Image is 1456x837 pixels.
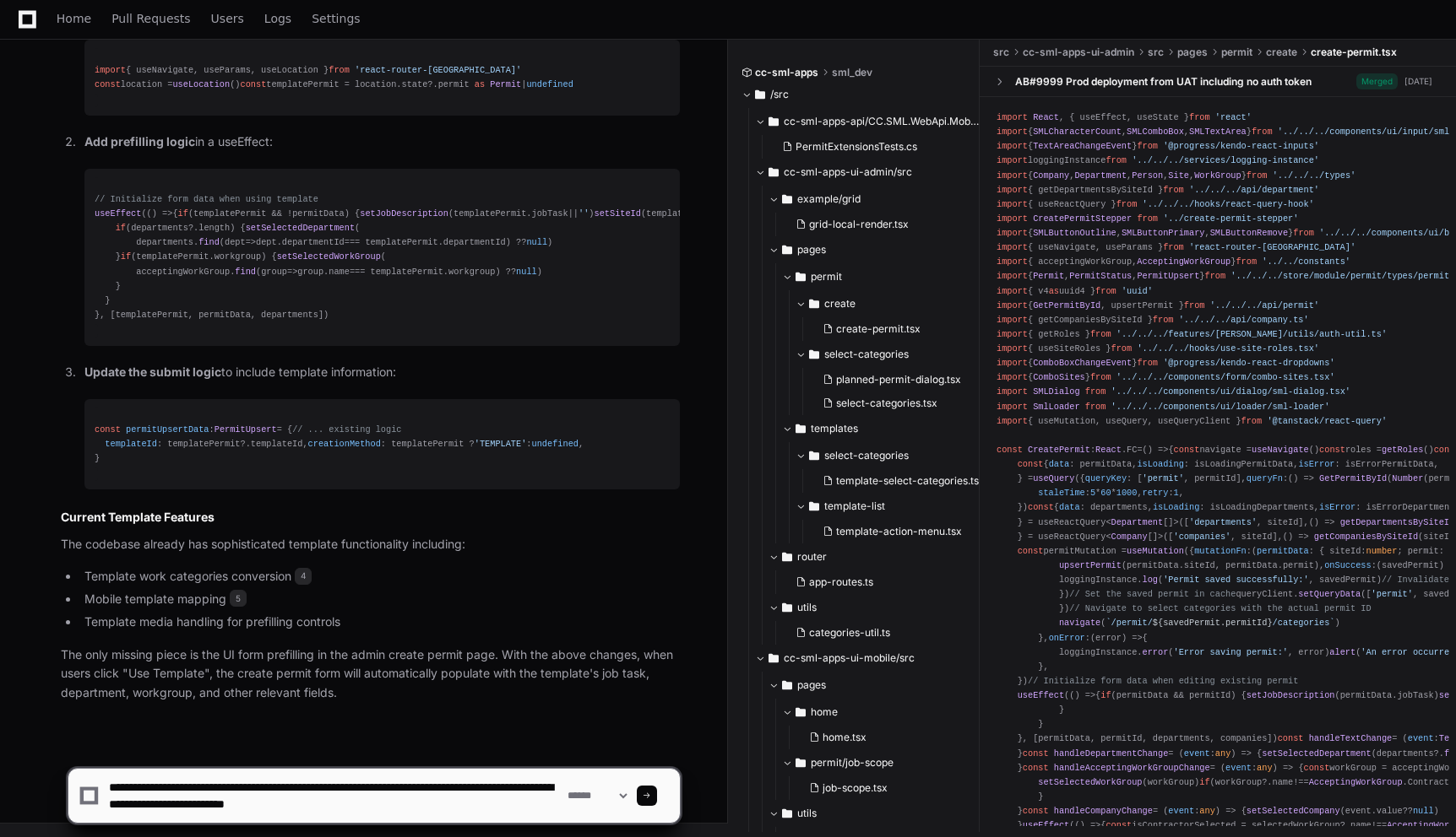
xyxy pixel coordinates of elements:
[1137,358,1158,368] span: from
[1106,618,1334,628] span: `/permit/ /categories`
[816,469,985,493] button: template-select-categories.tsx
[1267,416,1387,426] span: '@tanstack/react-query'
[1241,416,1263,426] span: from
[95,192,670,322] div: ( { (templatePermit && !permitData) { (templatePermit. || ) (templatePermit. || roles?. ?? ) (dep...
[802,726,970,749] button: home.tsx
[1095,445,1122,455] span: React
[1023,46,1134,59] span: cc-sml-apps-ui-admin
[1095,632,1122,642] span: error
[95,79,121,89] span: const
[824,449,909,462] span: select-categories
[1247,170,1268,180] span: from
[329,267,350,277] span: name
[997,445,1023,455] span: const
[1153,502,1199,512] span: isLoading
[755,84,765,105] svg: Directory
[61,645,680,703] p: The only missing piece is the UI form prefilling in the admin create permit page. With the above ...
[95,424,121,435] span: const
[475,439,527,449] span: 'TEMPLATE'
[261,267,297,277] span: =>
[79,590,680,609] li: Mobile template mapping
[264,13,291,24] span: Logs
[79,567,680,586] li: Template work categories conversion
[1173,532,1231,542] span: 'companies'
[1266,46,1297,59] span: create
[769,672,981,699] button: pages
[448,267,495,277] span: workgroup
[811,422,858,435] span: templates
[796,341,995,368] button: select-categories
[1137,256,1231,267] span: AcceptingWorkGroup
[526,79,573,89] span: undefined
[824,348,909,361] span: select-categories
[1085,401,1106,411] span: from
[1168,170,1189,180] span: Site
[84,134,195,148] strong: Add prefilling logic
[1366,546,1397,556] span: number
[1095,285,1116,295] span: from
[997,228,1028,238] span: import
[401,79,427,89] span: state
[1153,315,1174,325] span: from
[198,237,220,247] span: find
[1148,46,1164,59] span: src
[1137,459,1183,469] span: isLoading
[1163,242,1184,252] span: from
[811,270,842,283] span: permit
[755,66,818,79] span: cc-sml-apps
[784,651,915,665] span: cc-sml-apps-ui-mobile/src
[1049,632,1085,642] span: onError
[809,626,890,640] span: categories-util.ts
[1074,170,1127,180] span: Department
[1111,343,1133,354] span: from
[993,46,1009,59] span: src
[246,223,355,233] span: setSelectedDepartment
[105,439,157,449] span: templateId
[1215,112,1252,122] span: 'react'
[1382,560,1439,570] span: savedPermit
[782,675,792,695] svg: Directory
[79,613,680,632] li: Template media handling for prefilling controls
[1210,228,1288,238] span: SMLButtonRemove
[789,213,984,236] button: grid-local-render.tsx
[532,208,568,219] span: jobTask
[1033,271,1064,281] span: Permit
[516,267,537,277] span: null
[1059,502,1080,512] span: data
[1049,285,1059,295] span: as
[755,108,981,135] button: cc-sml-apps-api/CC.SML.WebApi.Mobile.Tests/Extensions
[1262,256,1350,267] span: '../../constants'
[1033,127,1122,137] span: SMLCharacterCount
[1049,459,1070,469] span: data
[1174,488,1179,498] span: 1
[1143,199,1314,209] span: '../../../hooks/react-query-hook'
[225,237,256,247] span: =>
[1033,473,1074,483] span: useQuery
[355,65,521,75] span: 'react-router-[GEOGRAPHIC_DATA]'
[797,550,827,564] span: router
[172,79,230,89] span: useLocation
[1273,170,1356,180] span: '../../../types'
[769,111,779,132] svg: Directory
[1137,271,1199,281] span: PermitUpsert
[57,13,91,24] span: Home
[282,237,345,247] span: departmentId
[438,79,470,89] span: permit
[809,218,909,231] span: grid-local-render.tsx
[836,373,961,386] span: planned-permit-dialog.tsx
[1184,300,1205,310] span: from
[1205,271,1226,281] span: from
[1090,372,1111,382] span: from
[95,208,141,219] span: useEffect
[1236,256,1257,267] span: from
[198,223,230,233] span: length
[1116,488,1138,498] span: 1000
[997,358,1028,368] span: import
[1116,329,1387,339] span: '../../../features/[PERSON_NAME]/utils/auth-util.ts'
[1298,459,1334,469] span: isError
[241,79,267,89] span: const
[769,162,779,182] svg: Directory
[997,185,1028,195] span: import
[997,271,1028,281] span: import
[1257,546,1309,556] span: permitData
